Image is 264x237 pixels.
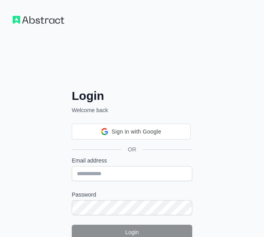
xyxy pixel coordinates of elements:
label: Email address [72,157,192,164]
label: Password [72,191,192,199]
div: Sign in with Google [72,124,191,140]
h2: Login [72,89,192,103]
span: OR [122,145,143,153]
p: Welcome back [72,106,192,114]
img: Workflow [13,16,64,24]
span: Sign in with Google [111,128,161,136]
